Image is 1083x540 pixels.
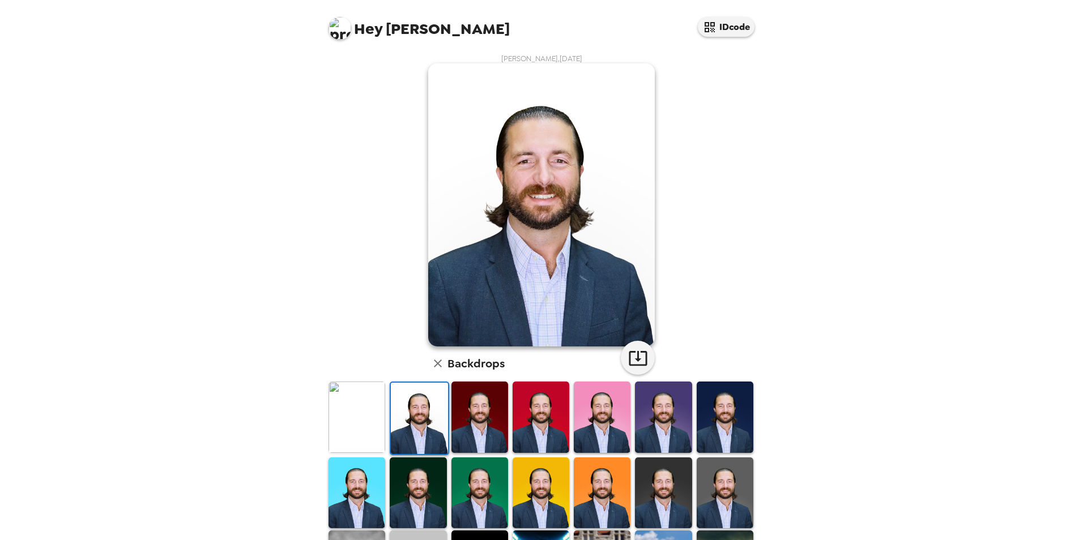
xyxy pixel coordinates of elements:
[329,382,385,452] img: Original
[447,354,505,372] h6: Backdrops
[698,17,754,37] button: IDcode
[501,54,582,63] span: [PERSON_NAME] , [DATE]
[329,11,510,37] span: [PERSON_NAME]
[428,63,655,346] img: user
[329,17,351,40] img: profile pic
[354,19,382,39] span: Hey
